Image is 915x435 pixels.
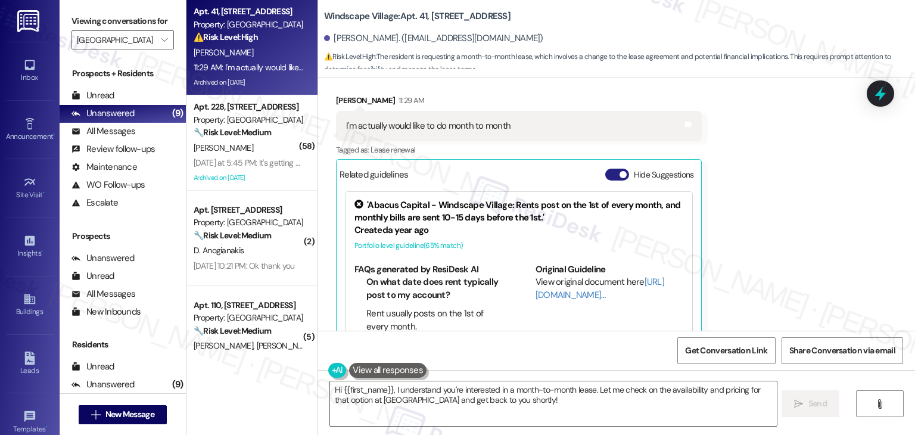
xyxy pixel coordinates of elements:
[782,390,839,417] button: Send
[194,114,304,126] div: Property: [GEOGRAPHIC_DATA]
[782,337,903,364] button: Share Conversation via email
[354,263,478,275] b: FAQs generated by ResiDesk AI
[6,231,54,263] a: Insights •
[371,145,416,155] span: Lease renewal
[169,375,186,394] div: (9)
[536,276,664,300] a: [URL][DOMAIN_NAME]…
[71,197,118,209] div: Escalate
[91,410,100,420] i: 
[257,340,320,351] span: [PERSON_NAME]
[6,289,54,321] a: Buildings
[71,252,135,265] div: Unanswered
[685,344,767,357] span: Get Conversation Link
[324,52,375,61] strong: ⚠️ Risk Level: High
[324,51,915,76] span: : The resident is requesting a month-to-month lease, which involves a change to the lease agreeme...
[194,260,295,271] div: [DATE] 10:21 PM: Ok thank you
[194,18,304,31] div: Property: [GEOGRAPHIC_DATA]
[192,170,305,185] div: Archived on [DATE]
[71,89,114,102] div: Unread
[324,32,543,45] div: [PERSON_NAME]. ([EMAIL_ADDRESS][DOMAIN_NAME])
[336,94,702,111] div: [PERSON_NAME]
[60,67,186,80] div: Prospects + Residents
[354,199,683,225] div: 'Abacus Capital - Windscape Village: Rents post on the 1st of every month, and monthly bills are ...
[43,189,45,197] span: •
[79,405,167,424] button: New Message
[6,172,54,204] a: Site Visit •
[71,161,137,173] div: Maintenance
[46,423,48,431] span: •
[71,125,135,138] div: All Messages
[17,10,42,32] img: ResiDesk Logo
[634,169,694,181] label: Hide Suggestions
[6,55,54,87] a: Inbox
[71,288,135,300] div: All Messages
[340,169,409,186] div: Related guidelines
[354,224,683,237] div: Created a year ago
[875,399,884,409] i: 
[71,306,141,318] div: New Inbounds
[366,307,503,333] li: Rent usually posts on the 1st of every month.
[194,5,304,18] div: Apt. 41, [STREET_ADDRESS]
[194,230,271,241] strong: 🔧 Risk Level: Medium
[194,157,497,168] div: [DATE] at 5:45 PM: It's getting out of control two big piles in front of my patio on the lawn.
[336,141,702,159] div: Tagged as:
[71,179,145,191] div: WO Follow-ups
[194,47,253,58] span: [PERSON_NAME]
[794,399,803,409] i: 
[161,35,167,45] i: 
[366,276,503,302] li: On what date does rent typically post to my account?
[194,204,304,216] div: Apt. [STREET_ADDRESS]
[71,270,114,282] div: Unread
[71,378,135,391] div: Unanswered
[53,130,55,139] span: •
[536,263,606,275] b: Original Guideline
[6,348,54,380] a: Leads
[330,381,776,426] textarea: Hi {{first_name}}, I understand you're interested in a month-to-month lease. Let me check on the ...
[194,245,244,256] span: D. Anogianakis
[194,299,304,312] div: Apt. 110, [STREET_ADDRESS]
[536,276,684,302] div: View original document here
[60,338,186,351] div: Residents
[194,142,253,153] span: [PERSON_NAME]
[194,340,257,351] span: [PERSON_NAME]
[71,12,174,30] label: Viewing conversations for
[346,120,511,132] div: I'm actually would like to do month to month
[77,30,155,49] input: All communities
[41,247,43,256] span: •
[169,104,186,123] div: (9)
[396,94,425,107] div: 11:29 AM
[194,312,304,324] div: Property: [GEOGRAPHIC_DATA]
[194,62,376,73] div: 11:29 AM: I'm actually would like to do month to month
[71,143,155,156] div: Review follow-ups
[60,230,186,243] div: Prospects
[354,240,683,252] div: Portfolio level guideline ( 65 % match)
[194,32,258,42] strong: ⚠️ Risk Level: High
[808,397,827,410] span: Send
[194,101,304,113] div: Apt. 228, [STREET_ADDRESS]
[789,344,895,357] span: Share Conversation via email
[324,10,511,23] b: Windscape Village: Apt. 41, [STREET_ADDRESS]
[71,361,114,373] div: Unread
[194,216,304,229] div: Property: [GEOGRAPHIC_DATA]
[677,337,775,364] button: Get Conversation Link
[192,75,305,90] div: Archived on [DATE]
[194,127,271,138] strong: 🔧 Risk Level: Medium
[71,107,135,120] div: Unanswered
[105,408,154,421] span: New Message
[194,325,271,336] strong: 🔧 Risk Level: Medium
